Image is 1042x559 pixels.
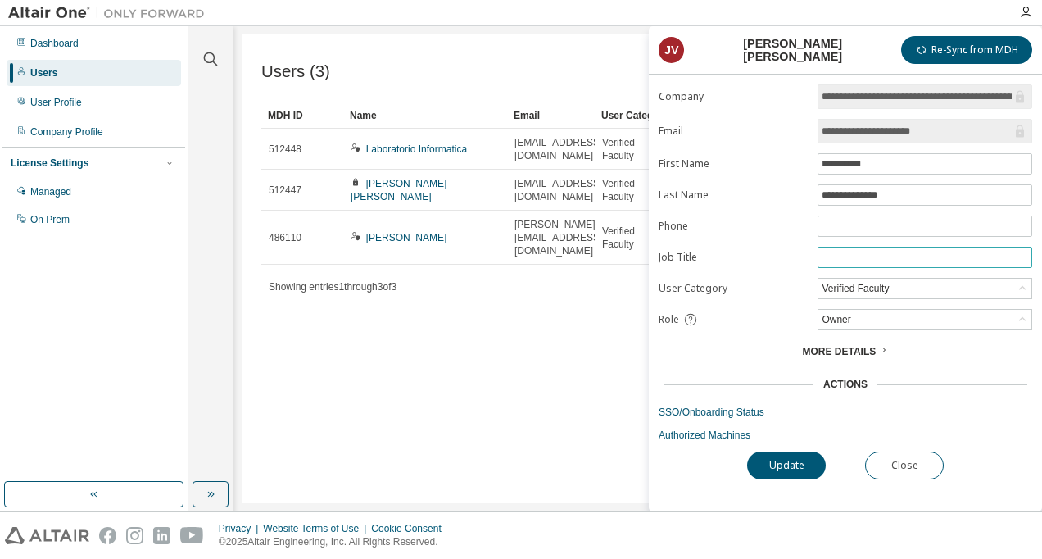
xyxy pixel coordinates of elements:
div: On Prem [30,213,70,226]
div: Owner [818,310,1031,329]
label: Company [659,90,808,103]
span: [PERSON_NAME][EMAIL_ADDRESS][DOMAIN_NAME] [514,218,602,257]
img: facebook.svg [99,527,116,544]
div: License Settings [11,157,88,170]
label: Phone [659,220,808,233]
label: User Category [659,282,808,295]
a: Laboratorio Informatica [366,143,467,155]
span: Users (3) [261,62,330,81]
a: [PERSON_NAME] [366,232,447,243]
div: Managed [30,185,71,198]
div: Owner [819,311,853,329]
span: [EMAIL_ADDRESS][DOMAIN_NAME] [514,136,602,162]
span: More Details [802,346,876,357]
div: Name [350,102,501,129]
div: User Profile [30,96,82,109]
span: [EMAIL_ADDRESS][DOMAIN_NAME] [514,177,602,203]
img: Altair One [8,5,213,21]
div: Cookie Consent [371,522,451,535]
div: Company Profile [30,125,103,139]
span: Verified Faculty [602,177,669,203]
img: altair_logo.svg [5,527,89,544]
div: [PERSON_NAME] [PERSON_NAME] [694,37,891,63]
div: Actions [823,378,868,391]
span: 512447 [269,184,301,197]
div: MDH ID [268,102,337,129]
div: Website Terms of Use [263,522,371,535]
div: Privacy [219,522,263,535]
label: Job Title [659,251,808,264]
div: Dashboard [30,37,79,50]
span: Verified Faculty [602,136,669,162]
img: linkedin.svg [153,527,170,544]
img: instagram.svg [126,527,143,544]
label: Last Name [659,189,808,202]
a: SSO/Onboarding Status [659,406,1032,419]
span: 512448 [269,143,301,156]
span: Verified Faculty [602,225,669,251]
span: Showing entries 1 through 3 of 3 [269,281,396,293]
span: 486110 [269,231,301,244]
span: Role [659,313,679,326]
div: User Category [601,102,670,129]
p: © 2025 Altair Engineering, Inc. All Rights Reserved. [219,535,451,549]
button: Close [865,452,944,479]
div: JV [659,37,684,63]
div: Users [30,66,57,80]
div: Verified Faculty [818,279,1031,298]
div: Email [514,102,588,129]
img: youtube.svg [180,527,204,544]
button: Update [747,452,826,479]
label: Email [659,125,808,138]
div: Verified Faculty [819,279,891,298]
button: Re-Sync from MDH [901,36,1032,64]
label: First Name [659,157,808,170]
a: Authorized Machines [659,429,1032,442]
a: [PERSON_NAME] [PERSON_NAME] [351,178,446,202]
